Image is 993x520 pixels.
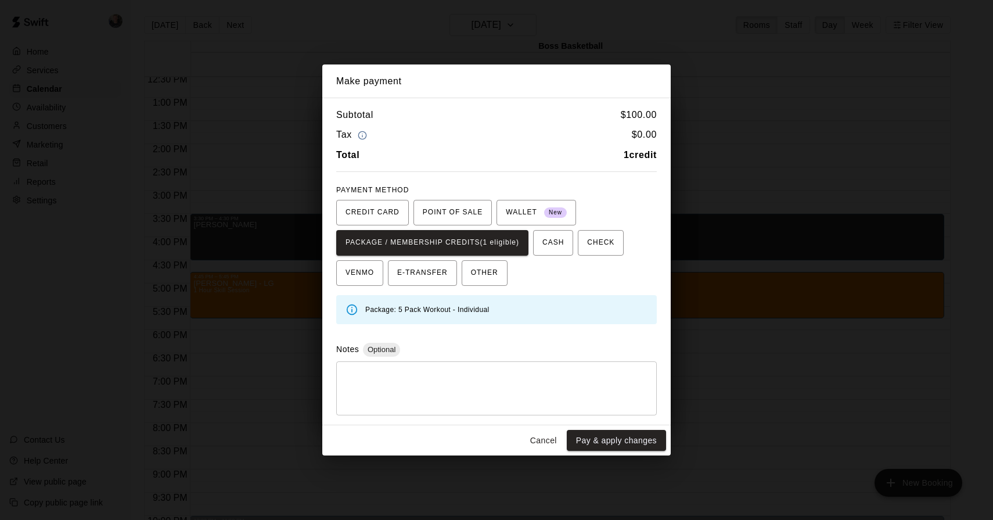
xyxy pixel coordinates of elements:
button: POINT OF SALE [413,200,492,225]
span: OTHER [471,264,498,282]
span: POINT OF SALE [423,203,483,222]
span: PACKAGE / MEMBERSHIP CREDITS (1 eligible) [346,234,519,252]
b: Total [336,150,359,160]
h6: Tax [336,127,370,143]
span: CHECK [587,234,614,252]
h6: $ 0.00 [632,127,657,143]
span: Package: 5 Pack Workout - Individual [365,306,490,314]
span: PAYMENT METHOD [336,186,409,194]
button: CREDIT CARD [336,200,409,225]
span: CREDIT CARD [346,203,400,222]
button: OTHER [462,260,508,286]
button: Cancel [525,430,562,451]
button: PACKAGE / MEMBERSHIP CREDITS(1 eligible) [336,230,528,256]
b: 1 credit [624,150,657,160]
label: Notes [336,345,359,354]
h2: Make payment [322,64,671,98]
span: Optional [363,345,400,354]
button: WALLET New [496,200,576,225]
button: CASH [533,230,573,256]
span: E-TRANSFER [397,264,448,282]
span: New [544,205,567,221]
button: Pay & apply changes [567,430,666,451]
h6: Subtotal [336,107,373,123]
span: WALLET [506,203,567,222]
button: VENMO [336,260,383,286]
h6: $ 100.00 [621,107,657,123]
span: VENMO [346,264,374,282]
button: CHECK [578,230,624,256]
button: E-TRANSFER [388,260,457,286]
span: CASH [542,234,564,252]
